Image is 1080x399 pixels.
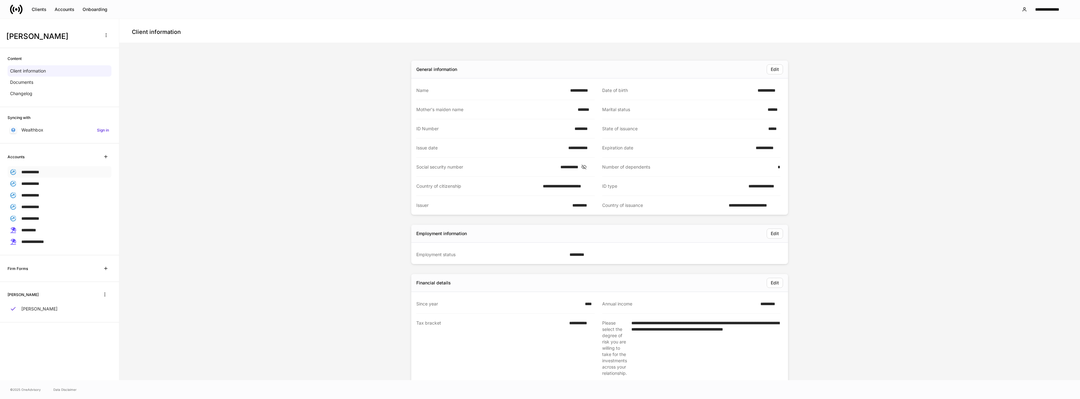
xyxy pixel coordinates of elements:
div: Issuer [416,202,569,208]
button: Accounts [51,4,78,14]
div: Employment status [416,251,566,258]
div: Expiration date [602,145,752,151]
a: [PERSON_NAME] [8,303,111,315]
div: Issue date [416,145,564,151]
div: ID Number [416,126,571,132]
button: Edit [767,278,783,288]
a: Changelog [8,88,111,99]
span: © 2025 OneAdvisory [10,387,41,392]
h6: Firm Forms [8,266,28,272]
div: Since year [416,301,581,307]
div: Number of dependents [602,164,774,170]
div: Edit [771,231,779,236]
a: Documents [8,77,111,88]
a: Client information [8,65,111,77]
p: [PERSON_NAME] [21,306,57,312]
div: Date of birth [602,87,754,94]
div: Mother's maiden name [416,106,574,113]
button: Edit [767,64,783,74]
h4: Client information [132,28,181,36]
div: Clients [32,7,46,12]
h6: [PERSON_NAME] [8,292,39,298]
h3: [PERSON_NAME] [6,31,97,41]
button: Edit [767,229,783,239]
div: Country of citizenship [416,183,539,189]
p: Changelog [10,90,32,97]
div: Annual income [602,301,757,307]
h6: Sign in [97,127,109,133]
p: Wealthbox [21,127,43,133]
div: Social security number [416,164,557,170]
div: Accounts [55,7,74,12]
div: Financial details [416,280,451,286]
button: Onboarding [78,4,111,14]
div: Edit [771,67,779,72]
div: Country of issuance [602,202,725,208]
h6: Syncing with [8,115,30,121]
button: Clients [28,4,51,14]
div: Name [416,87,566,94]
h6: Accounts [8,154,24,160]
div: Edit [771,281,779,285]
div: Onboarding [83,7,107,12]
h6: Content [8,56,22,62]
a: Data Disclaimer [53,387,77,392]
div: ID type [602,183,745,189]
div: Tax bracket [416,320,565,376]
div: General information [416,66,457,73]
a: WealthboxSign in [8,124,111,136]
div: Marital status [602,106,764,113]
div: Please select the degree of risk you are willing to take for the investments across your relation... [602,320,628,376]
div: Employment information [416,230,467,237]
p: Documents [10,79,33,85]
div: State of issuance [602,126,764,132]
p: Client information [10,68,46,74]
